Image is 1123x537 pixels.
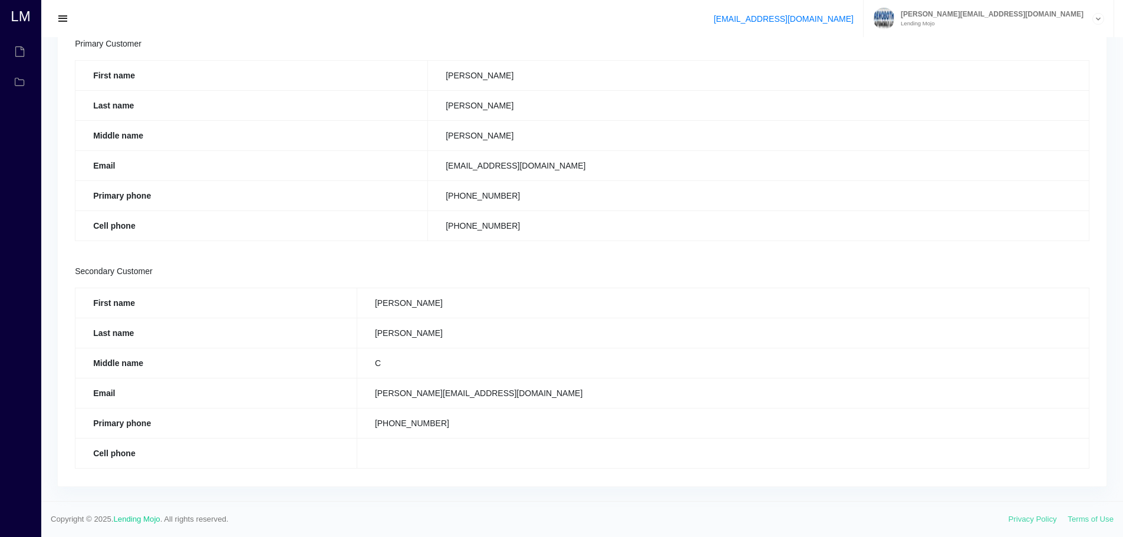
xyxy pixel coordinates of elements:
th: Last name [75,318,357,348]
td: [PERSON_NAME] [428,90,1089,120]
th: Cell phone [75,210,428,241]
span: Copyright © 2025. . All rights reserved. [51,513,1009,525]
th: First name [75,288,357,318]
th: Last name [75,90,428,120]
a: Lending Mojo [114,515,160,523]
small: Lending Mojo [895,21,1084,27]
th: Email [75,150,428,180]
th: Primary phone [75,408,357,438]
span: [PERSON_NAME][EMAIL_ADDRESS][DOMAIN_NAME] [895,11,1084,18]
th: Middle name [75,348,357,378]
th: Email [75,378,357,408]
th: First name [75,60,428,90]
img: Profile image [873,8,895,29]
td: [PHONE_NUMBER] [428,180,1089,210]
th: Middle name [75,120,428,150]
td: [PERSON_NAME] [428,120,1089,150]
a: Terms of Use [1068,515,1114,523]
td: [PHONE_NUMBER] [357,408,1089,438]
th: Cell phone [75,438,357,468]
td: [PERSON_NAME][EMAIL_ADDRESS][DOMAIN_NAME] [357,378,1089,408]
td: [PERSON_NAME] [357,288,1089,318]
div: Primary Customer [75,37,1089,51]
td: [PERSON_NAME] [428,60,1089,90]
td: [PERSON_NAME] [357,318,1089,348]
a: Privacy Policy [1009,515,1057,523]
td: [EMAIL_ADDRESS][DOMAIN_NAME] [428,150,1089,180]
td: [PHONE_NUMBER] [428,210,1089,241]
td: C [357,348,1089,378]
div: Secondary Customer [75,265,1089,279]
th: Primary phone [75,180,428,210]
a: [EMAIL_ADDRESS][DOMAIN_NAME] [714,14,854,24]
